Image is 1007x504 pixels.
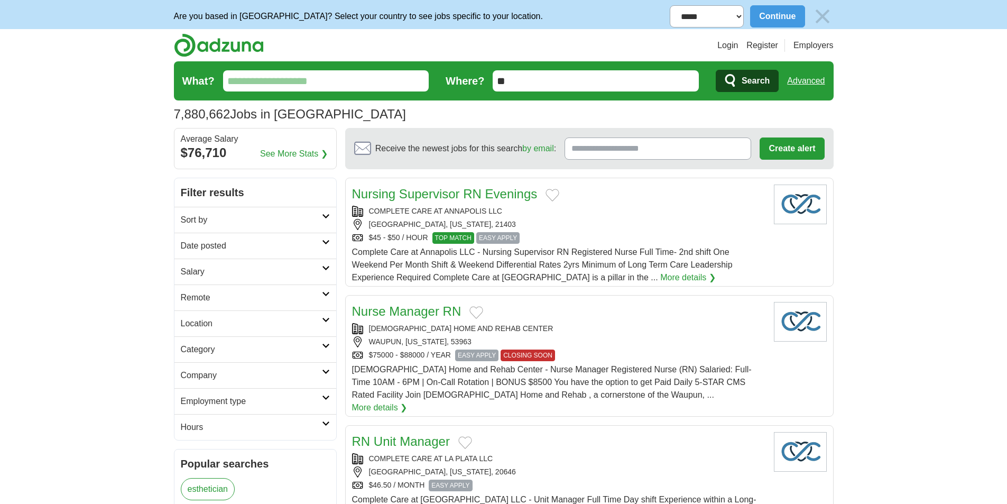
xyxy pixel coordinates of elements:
span: 7,880,662 [174,105,230,124]
div: Average Salary [181,135,330,143]
a: Nurse Manager RN [352,304,461,318]
h2: Employment type [181,395,322,408]
a: Employers [793,39,834,52]
h1: Jobs in [GEOGRAPHIC_DATA] [174,107,406,121]
div: COMPLETE CARE AT ANNAPOLIS LLC [352,206,765,217]
button: Continue [750,5,805,28]
p: Are you based in [GEOGRAPHIC_DATA]? Select your country to see jobs specific to your location. [174,10,543,23]
a: Hours [174,414,336,440]
div: WAUPUN, [US_STATE], 53963 [352,336,765,347]
a: Salary [174,259,336,285]
a: Location [174,310,336,336]
div: [GEOGRAPHIC_DATA], [US_STATE], 20646 [352,466,765,478]
h2: Remote [181,291,322,304]
div: [GEOGRAPHIC_DATA], [US_STATE], 21403 [352,219,765,230]
img: Company logo [774,185,827,224]
img: Company logo [774,302,827,342]
span: Search [742,70,770,91]
button: Add to favorite jobs [458,436,472,449]
button: Create alert [760,138,824,160]
div: $46.50 / MONTH [352,480,765,491]
a: Date posted [174,233,336,259]
a: Employment type [174,388,336,414]
span: [DEMOGRAPHIC_DATA] Home and Rehab Center - Nurse Manager Registered Nurse (RN) Salaried: Full-Tim... [352,365,752,399]
a: More details ❯ [352,401,408,414]
div: $75000 - $88000 / YEAR [352,350,765,361]
button: Add to favorite jobs [469,306,483,319]
span: Complete Care at Annapolis LLC - Nursing Supervisor RN Registered Nurse Full Time- 2nd shift One ... [352,248,733,282]
span: EASY APPLY [429,480,472,491]
button: Add to favorite jobs [546,189,559,201]
div: $76,710 [181,143,330,162]
h2: Hours [181,421,322,434]
span: EASY APPLY [476,232,520,244]
span: Receive the newest jobs for this search : [375,142,556,155]
a: RN Unit Manager [352,434,450,448]
h2: Location [181,317,322,330]
h2: Sort by [181,214,322,226]
a: by email [522,144,554,153]
div: COMPLETE CARE AT LA PLATA LLC [352,453,765,464]
a: Category [174,336,336,362]
a: Nursing Supervisor RN Evenings [352,187,538,201]
h2: Popular searches [181,456,330,472]
a: esthetician [181,478,235,500]
a: Sort by [174,207,336,233]
a: Company [174,362,336,388]
div: $45 - $50 / HOUR [352,232,765,244]
label: Where? [446,73,484,89]
span: TOP MATCH [432,232,474,244]
a: See More Stats ❯ [260,148,328,160]
a: Advanced [787,70,825,91]
img: icon_close_no_bg.svg [811,5,834,28]
h2: Salary [181,265,322,278]
a: More details ❯ [660,271,716,284]
span: EASY APPLY [455,350,498,361]
h2: Filter results [174,178,336,207]
h2: Company [181,369,322,382]
img: Adzuna logo [174,33,264,57]
label: What? [182,73,215,89]
img: Company logo [774,432,827,472]
button: Search [716,70,779,92]
a: Remote [174,285,336,310]
a: Register [746,39,778,52]
span: CLOSING SOON [501,350,555,361]
h2: Date posted [181,240,322,252]
div: [DEMOGRAPHIC_DATA] HOME AND REHAB CENTER [352,323,765,334]
a: Login [717,39,738,52]
h2: Category [181,343,322,356]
